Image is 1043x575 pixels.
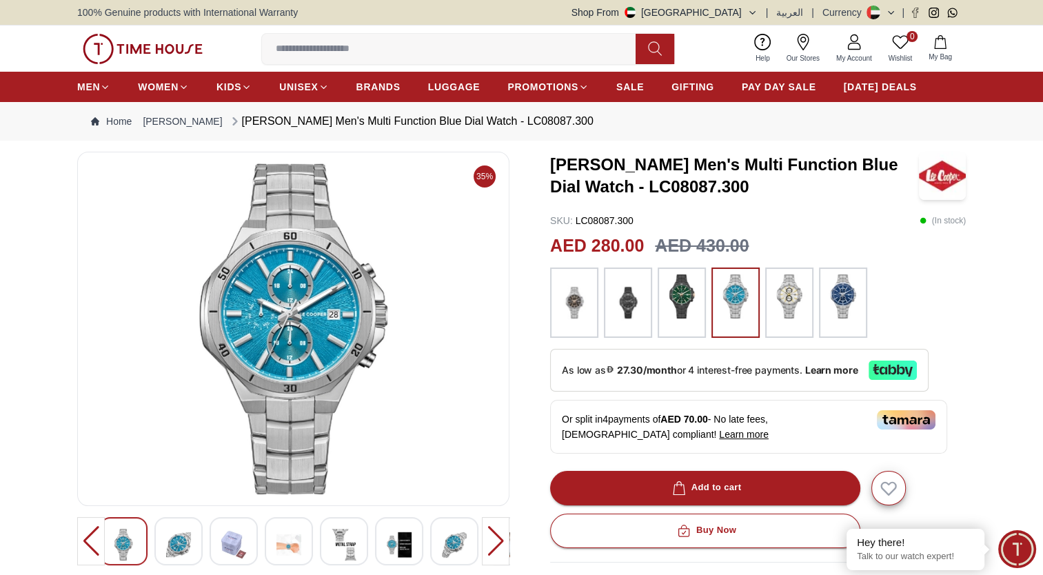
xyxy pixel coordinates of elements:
[228,113,594,130] div: [PERSON_NAME] Men's Multi Function Blue Dial Watch - LC08087.300
[857,551,974,563] p: Talk to our watch expert!
[550,154,919,198] h3: [PERSON_NAME] Men's Multi Function Blue Dial Watch - LC08087.300
[143,114,222,128] a: [PERSON_NAME]
[947,8,958,18] a: Whatsapp
[221,529,246,561] img: LEE COOPER Men's Multi Function Dark Brown Dial Watch - LC08087.340
[216,80,241,94] span: KIDS
[550,233,644,259] h2: AED 280.00
[625,7,636,18] img: United Arab Emirates
[822,6,867,19] div: Currency
[778,31,828,66] a: Our Stores
[877,410,935,430] img: Tamara
[332,529,356,561] img: LEE COOPER Men's Multi Function Dark Brown Dial Watch - LC08087.340
[356,74,401,99] a: BRANDS
[844,74,917,99] a: [DATE] DEALS
[557,274,591,331] img: ...
[616,74,644,99] a: SALE
[742,74,816,99] a: PAY DAY SALE
[571,6,758,19] button: Shop From[GEOGRAPHIC_DATA]
[831,53,878,63] span: My Account
[279,80,318,94] span: UNISEX
[356,80,401,94] span: BRANDS
[998,530,1036,568] div: Chat Widget
[611,274,645,331] img: ...
[660,414,707,425] span: AED 70.00
[910,8,920,18] a: Facebook
[550,214,634,228] p: LC08087.300
[111,529,136,561] img: LEE COOPER Men's Multi Function Dark Brown Dial Watch - LC08087.340
[920,32,960,65] button: My Bag
[77,102,966,141] nav: Breadcrumb
[138,80,179,94] span: WOMEN
[616,80,644,94] span: SALE
[880,31,920,66] a: 0Wishlist
[902,6,904,19] span: |
[550,400,947,454] div: Or split in 4 payments of - No late fees, [DEMOGRAPHIC_DATA] compliant!
[923,52,958,62] span: My Bag
[766,6,769,19] span: |
[166,529,191,561] img: LEE COOPER Men's Multi Function Dark Brown Dial Watch - LC08087.340
[671,74,714,99] a: GIFTING
[776,6,803,19] button: العربية
[276,529,301,561] img: LEE COOPER Men's Multi Function Dark Brown Dial Watch - LC08087.340
[216,74,252,99] a: KIDS
[811,6,814,19] span: |
[474,165,496,188] span: 35%
[428,80,480,94] span: LUGGAGE
[826,274,860,319] img: ...
[387,529,412,561] img: LEE COOPER Men's Multi Function Dark Brown Dial Watch - LC08087.340
[83,34,203,64] img: ...
[742,80,816,94] span: PAY DAY SALE
[665,274,699,319] img: ...
[857,536,974,549] div: Hey there!
[674,523,736,538] div: Buy Now
[507,74,589,99] a: PROMOTIONS
[507,80,578,94] span: PROMOTIONS
[550,514,860,548] button: Buy Now
[919,152,966,200] img: LEE COOPER Men's Multi Function Blue Dial Watch - LC08087.300
[772,274,807,319] img: ...
[89,163,498,494] img: LEE COOPER Men's Multi Function Dark Brown Dial Watch - LC08087.340
[718,274,753,319] img: ...
[428,74,480,99] a: LUGGAGE
[77,80,100,94] span: MEN
[669,480,742,496] div: Add to cart
[671,80,714,94] span: GIFTING
[719,429,769,440] span: Learn more
[655,233,749,259] h3: AED 430.00
[883,53,918,63] span: Wishlist
[929,8,939,18] a: Instagram
[442,529,467,561] img: LEE COOPER Men's Multi Function Dark Brown Dial Watch - LC08087.340
[77,6,298,19] span: 100% Genuine products with International Warranty
[781,53,825,63] span: Our Stores
[907,31,918,42] span: 0
[279,74,328,99] a: UNISEX
[550,215,573,226] span: SKU :
[138,74,189,99] a: WOMEN
[77,74,110,99] a: MEN
[920,214,966,228] p: ( In stock )
[91,114,132,128] a: Home
[844,80,917,94] span: [DATE] DEALS
[747,31,778,66] a: Help
[550,471,860,505] button: Add to cart
[750,53,776,63] span: Help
